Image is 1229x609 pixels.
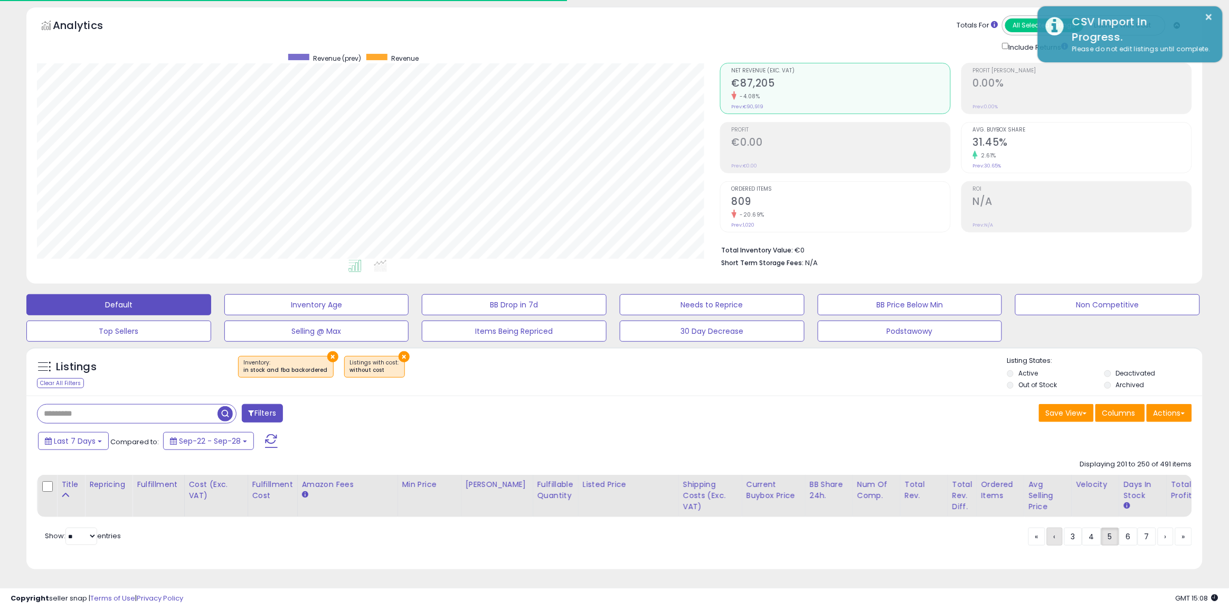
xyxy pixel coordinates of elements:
div: Days In Stock [1124,479,1162,501]
small: -20.69% [736,211,765,219]
h2: €87,205 [732,77,950,91]
button: Actions [1147,404,1192,422]
div: Total Rev. Diff. [952,479,972,512]
h5: Analytics [53,18,124,35]
span: « [1035,531,1038,542]
div: Totals For [957,21,998,31]
button: All Selected Listings [1005,18,1084,32]
button: Sep-22 - Sep-28 [163,432,254,450]
span: Show: entries [45,531,121,541]
button: Inventory Age [224,294,409,315]
div: Fulfillable Quantity [537,479,574,501]
span: Revenue (prev) [313,54,361,63]
h5: Listings [56,360,97,374]
a: Privacy Policy [137,593,183,603]
div: seller snap | | [11,594,183,604]
button: Top Sellers [26,321,211,342]
small: Amazon Fees. [302,490,308,500]
div: Listed Price [583,479,674,490]
span: » [1182,531,1185,542]
div: without cost [350,367,399,374]
a: 7 [1138,528,1156,546]
div: Ordered Items [981,479,1020,501]
span: Avg. Buybox Share [973,127,1192,133]
span: Inventory : [244,359,328,374]
label: Active [1018,369,1038,378]
button: BB Drop in 7d [422,294,607,315]
div: Min Price [402,479,457,490]
button: × [399,351,410,362]
span: › [1165,531,1167,542]
label: Archived [1116,380,1145,389]
button: Filters [242,404,283,423]
div: Clear All Filters [37,378,84,388]
li: €0 [722,243,1184,256]
span: ROI [973,186,1192,192]
button: Items Being Repriced [422,321,607,342]
div: in stock and fba backordered [244,367,328,374]
span: Ordered Items [732,186,950,192]
button: × [1205,11,1214,24]
small: -4.08% [736,92,760,100]
div: Please do not edit listings until complete. [1064,44,1215,54]
div: Shipping Costs (Exc. VAT) [683,479,738,512]
span: Revenue [391,54,419,63]
span: 2025-10-6 15:08 GMT [1176,593,1218,603]
button: Last 7 Days [38,432,109,450]
button: Selling @ Max [224,321,409,342]
a: 3 [1064,528,1082,546]
div: Include Returns [994,41,1081,52]
button: 30 Day Decrease [620,321,805,342]
small: Days In Stock. [1124,501,1130,511]
a: 4 [1082,528,1101,546]
div: Current Buybox Price [746,479,801,501]
button: Default [26,294,211,315]
b: Total Inventory Value: [722,246,793,255]
div: Velocity [1076,479,1115,490]
span: Last 7 Days [54,436,96,446]
div: BB Share 24h. [810,479,848,501]
h2: 31.45% [973,136,1192,151]
small: Prev: N/A [973,222,994,228]
span: Columns [1102,408,1136,418]
span: Compared to: [110,437,159,447]
button: Podstawowy [818,321,1003,342]
a: 6 [1119,528,1138,546]
p: Listing States: [1007,356,1203,366]
button: Columns [1095,404,1145,422]
div: Title [61,479,80,490]
small: Prev: €90,919 [732,104,764,110]
div: Fulfillment Cost [252,479,293,501]
span: Listings with cost : [350,359,399,374]
h2: €0.00 [732,136,950,151]
button: Non Competitive [1015,294,1200,315]
h2: N/A [973,195,1192,210]
button: Needs to Reprice [620,294,805,315]
div: [PERSON_NAME] [466,479,528,490]
button: Save View [1039,404,1094,422]
a: 5 [1101,528,1119,546]
span: Profit [PERSON_NAME] [973,68,1192,74]
div: Displaying 201 to 250 of 491 items [1080,460,1192,470]
small: 2.61% [978,152,997,160]
div: Fulfillment [137,479,179,490]
small: Prev: 30.65% [973,163,1001,169]
a: Terms of Use [90,593,135,603]
h2: 809 [732,195,950,210]
div: Total Rev. [905,479,943,501]
div: CSV Import In Progress. [1064,14,1215,44]
button: BB Price Below Min [818,294,1003,315]
div: Num of Comp. [857,479,896,501]
span: ‹ [1054,531,1056,542]
span: Net Revenue (Exc. VAT) [732,68,950,74]
span: N/A [806,258,818,268]
small: Prev: 0.00% [973,104,998,110]
div: Amazon Fees [302,479,393,490]
label: Out of Stock [1018,380,1057,389]
strong: Copyright [11,593,49,603]
div: Avg Selling Price [1029,479,1067,512]
small: Prev: €0.00 [732,163,758,169]
b: Short Term Storage Fees: [722,258,804,267]
label: Deactivated [1116,369,1156,378]
div: Total Profit [1171,479,1210,501]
